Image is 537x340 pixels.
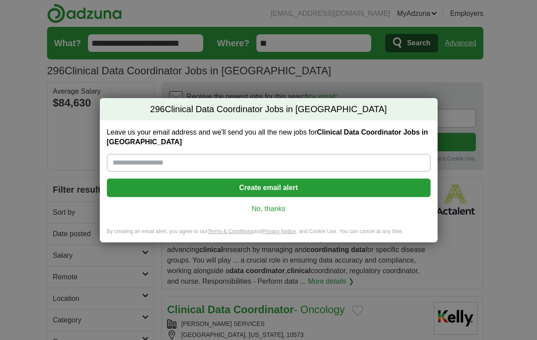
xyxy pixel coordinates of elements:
[100,98,438,121] h2: Clinical Data Coordinator Jobs in [GEOGRAPHIC_DATA]
[262,228,296,234] a: Privacy Notice
[107,179,431,197] button: Create email alert
[114,204,424,214] a: No, thanks
[150,103,164,116] span: 296
[100,228,438,242] div: By creating an email alert, you agree to our and , and Cookie Use. You can cancel at any time.
[107,128,431,147] label: Leave us your email address and we'll send you all the new jobs for
[208,228,253,234] a: Terms & Conditions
